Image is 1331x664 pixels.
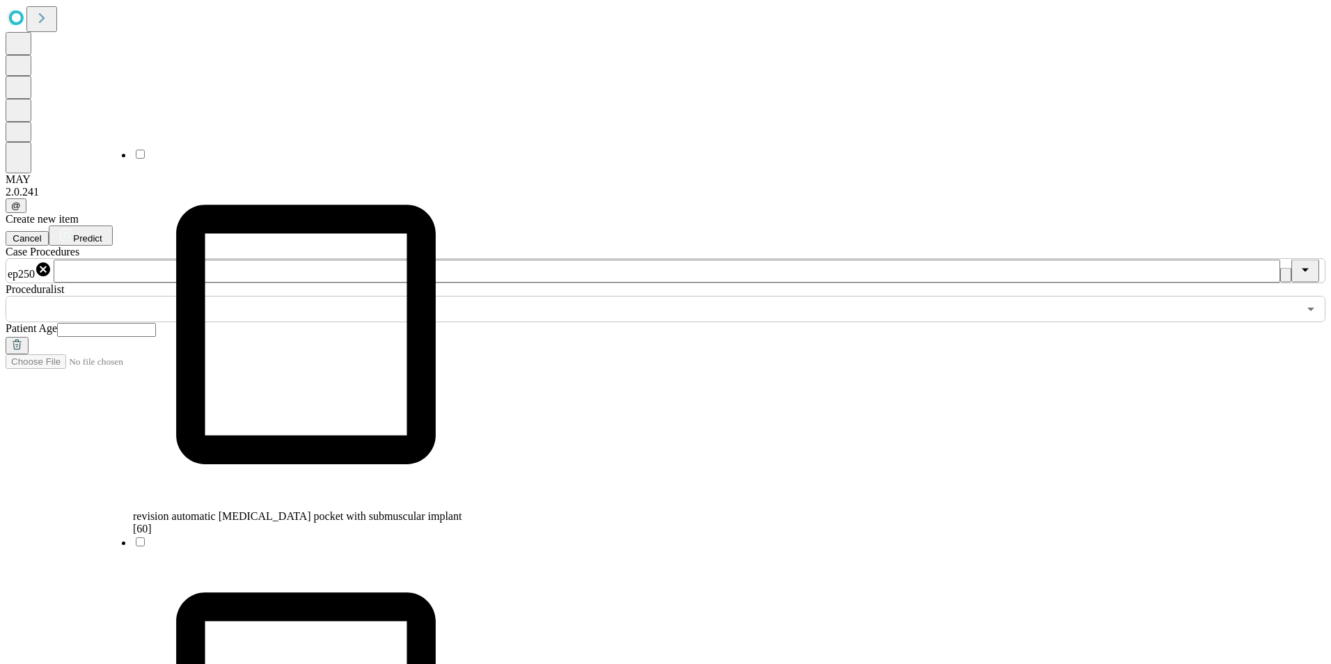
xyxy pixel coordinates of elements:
div: ep250 [8,261,52,280]
span: @ [11,200,21,211]
span: Scheduled Procedure [6,246,79,258]
button: @ [6,198,26,213]
span: ep250 [8,268,35,280]
button: Predict [49,226,113,246]
span: Predict [73,233,102,244]
span: Proceduralist [6,283,64,295]
span: revision automatic [MEDICAL_DATA] pocket with submuscular implant [60] [133,510,462,535]
div: 2.0.241 [6,186,1325,198]
span: Create new item [6,213,79,225]
div: MAY [6,173,1325,186]
span: Patient Age [6,322,57,334]
span: Cancel [13,233,42,244]
button: Close [1291,260,1319,283]
button: Open [1301,299,1321,319]
button: Cancel [6,231,49,246]
button: Clear [1280,268,1291,283]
